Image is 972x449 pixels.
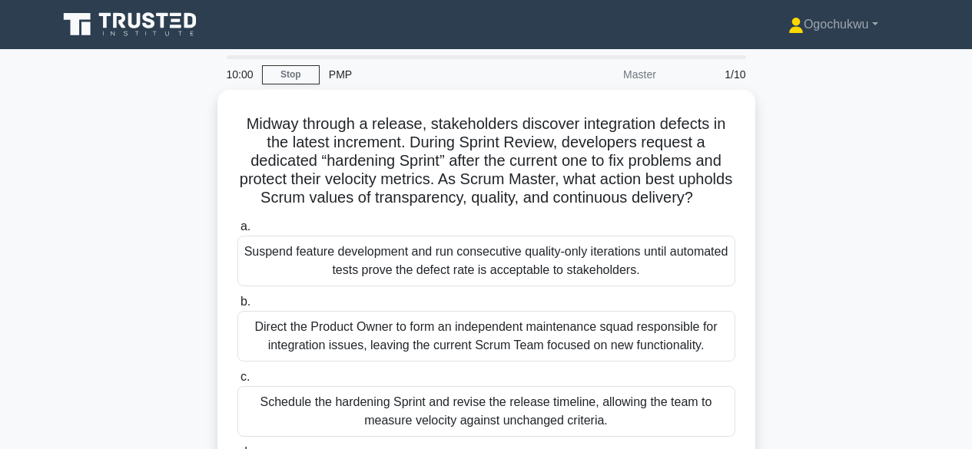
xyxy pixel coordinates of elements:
[236,114,737,208] h5: Midway through a release, stakeholders discover integration defects in the latest increment. Duri...
[237,311,735,362] div: Direct the Product Owner to form an independent maintenance squad responsible for integration iss...
[751,9,915,40] a: Ogochukwu
[237,236,735,286] div: Suspend feature development and run consecutive quality-only iterations until automated tests pro...
[217,59,262,90] div: 10:00
[241,220,250,233] span: a.
[665,59,755,90] div: 1/10
[320,59,531,90] div: PMP
[531,59,665,90] div: Master
[262,65,320,84] a: Stop
[237,386,735,437] div: Schedule the hardening Sprint and revise the release timeline, allowing the team to measure veloc...
[241,370,250,383] span: c.
[241,295,250,308] span: b.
